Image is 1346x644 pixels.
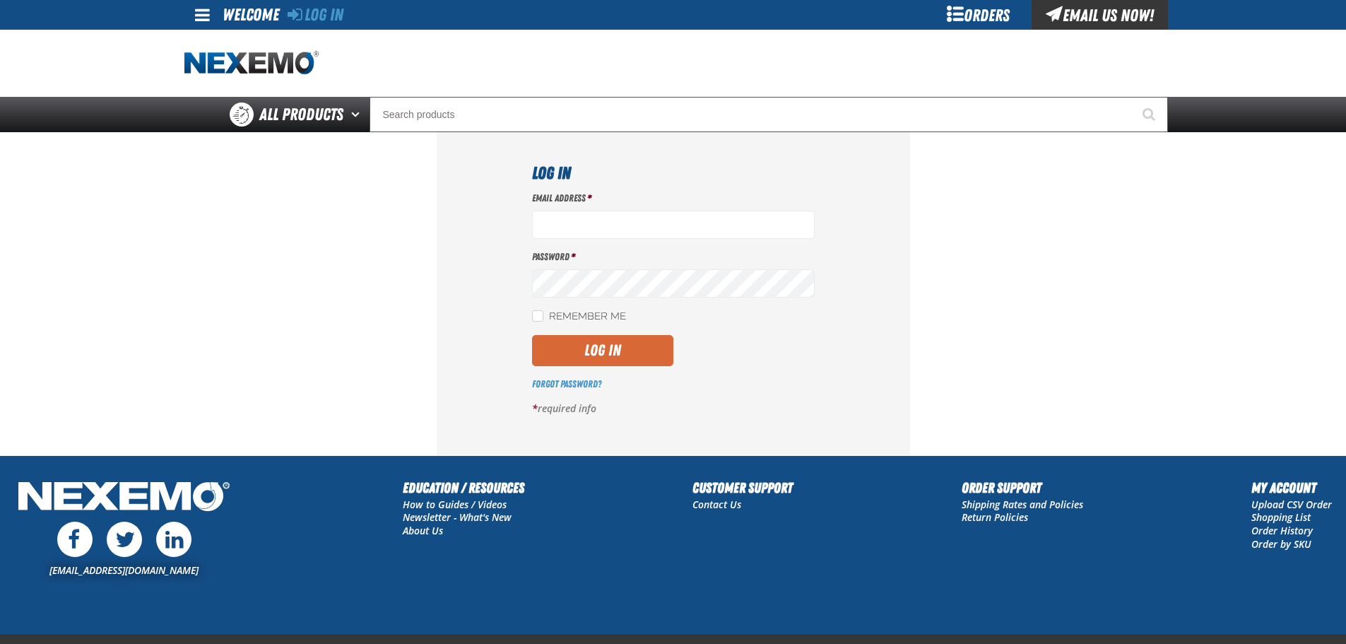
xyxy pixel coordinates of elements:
[49,563,199,577] a: [EMAIL_ADDRESS][DOMAIN_NAME]
[692,477,793,498] h2: Customer Support
[962,498,1083,511] a: Shipping Rates and Policies
[532,310,543,322] input: Remember Me
[692,498,741,511] a: Contact Us
[1251,537,1311,551] a: Order by SKU
[962,477,1083,498] h2: Order Support
[370,97,1168,132] input: Search
[532,192,815,205] label: Email Address
[1251,498,1332,511] a: Upload CSV Order
[962,510,1028,524] a: Return Policies
[1251,510,1311,524] a: Shopping List
[532,378,601,390] a: Forgot Password?
[184,51,319,76] img: Nexemo logo
[14,477,234,519] img: Nexemo Logo
[1251,477,1332,498] h2: My Account
[532,250,815,264] label: Password
[1133,97,1168,132] button: Start Searching
[532,335,673,366] button: Log In
[288,5,343,25] a: Log In
[532,310,626,324] label: Remember Me
[1251,524,1313,537] a: Order History
[403,510,512,524] a: Newsletter - What's New
[403,498,507,511] a: How to Guides / Videos
[403,477,524,498] h2: Education / Resources
[532,160,815,186] h1: Log In
[532,402,815,416] p: required info
[403,524,443,537] a: About Us
[184,51,319,76] a: Home
[259,102,343,127] span: All Products
[346,97,370,132] button: Open All Products pages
